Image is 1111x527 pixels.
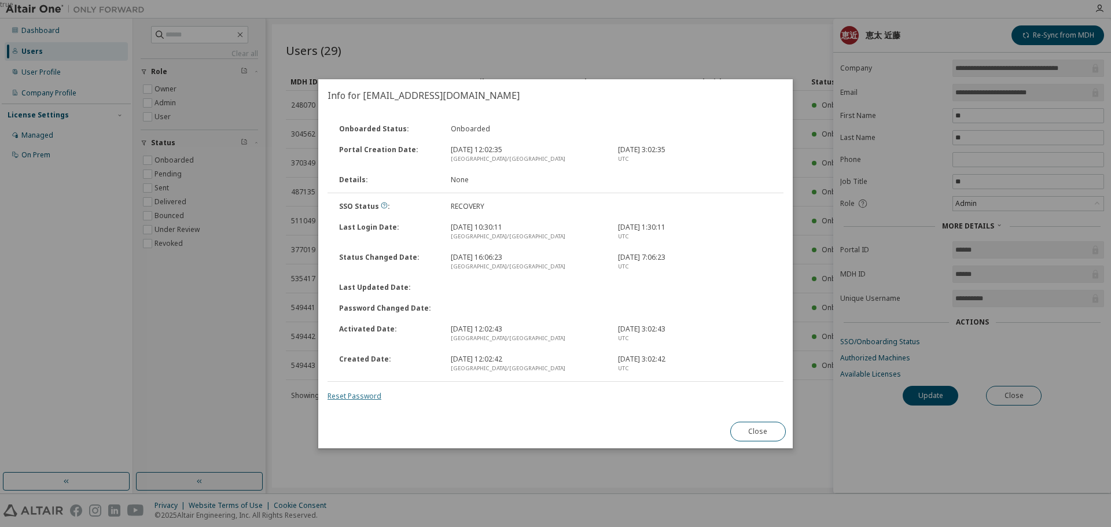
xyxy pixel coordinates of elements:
div: [GEOGRAPHIC_DATA]/[GEOGRAPHIC_DATA] [451,262,604,271]
div: [DATE] 7:06:23 [611,253,778,271]
div: Last Login Date : [332,223,444,241]
div: [GEOGRAPHIC_DATA]/[GEOGRAPHIC_DATA] [451,364,604,373]
button: Close [730,422,786,441]
div: None [444,175,611,185]
h2: Info for [EMAIL_ADDRESS][DOMAIN_NAME] [318,79,793,112]
div: Activated Date : [332,325,444,343]
div: Status Changed Date : [332,253,444,271]
div: Created Date : [332,355,444,373]
div: Portal Creation Date : [332,145,444,164]
div: UTC [618,262,771,271]
div: [GEOGRAPHIC_DATA]/[GEOGRAPHIC_DATA] [451,232,604,241]
div: SSO Status : [332,202,444,211]
div: [DATE] 12:02:42 [444,355,611,373]
div: [GEOGRAPHIC_DATA]/[GEOGRAPHIC_DATA] [451,154,604,164]
div: UTC [618,364,771,373]
div: Last Updated Date : [332,283,444,292]
div: Password Changed Date : [332,304,444,313]
div: [DATE] 12:02:35 [444,145,611,164]
div: [DATE] 12:02:43 [444,325,611,343]
div: [DATE] 3:02:43 [611,325,778,343]
div: UTC [618,154,771,164]
div: [GEOGRAPHIC_DATA]/[GEOGRAPHIC_DATA] [451,334,604,343]
div: [DATE] 3:02:42 [611,355,778,373]
div: UTC [618,334,771,343]
div: Onboarded Status : [332,124,444,134]
div: Details : [332,175,444,185]
div: UTC [618,232,771,241]
div: [DATE] 1:30:11 [611,223,778,241]
div: Onboarded [444,124,611,134]
div: [DATE] 16:06:23 [444,253,611,271]
div: [DATE] 3:02:35 [611,145,778,164]
div: [DATE] 10:30:11 [444,223,611,241]
div: RECOVERY [444,202,611,211]
a: Reset Password [328,391,381,401]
